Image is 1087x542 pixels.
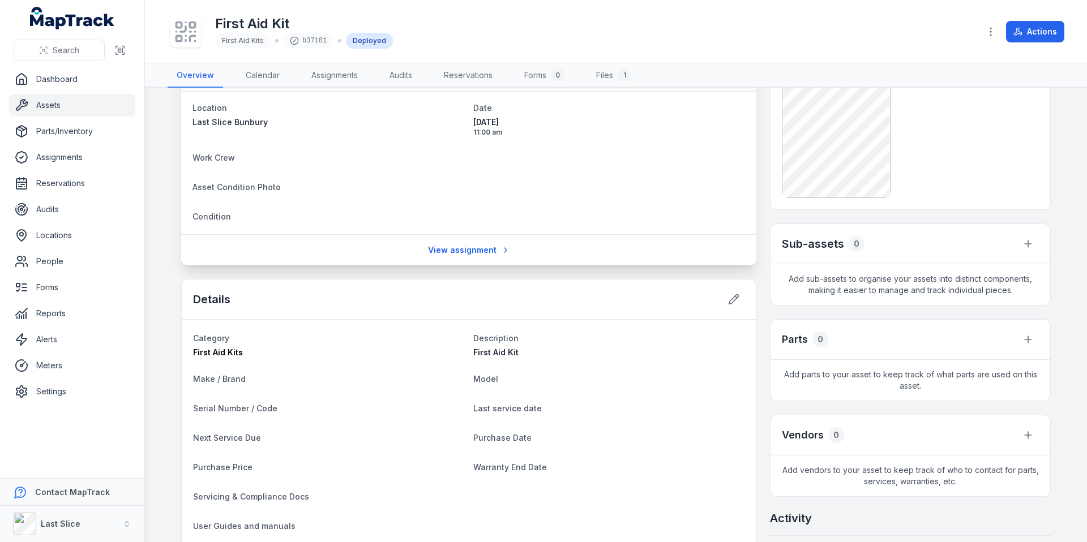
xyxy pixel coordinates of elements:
[782,236,844,252] h2: Sub-assets
[193,374,246,384] span: Make / Brand
[237,64,289,88] a: Calendar
[14,40,105,61] button: Search
[421,239,517,261] a: View assignment
[473,374,498,384] span: Model
[9,224,135,247] a: Locations
[192,103,227,113] span: Location
[771,360,1050,401] span: Add parts to your asset to keep track of what parts are used on this asset.
[473,333,519,343] span: Description
[30,7,115,29] a: MapTrack
[193,291,230,307] h2: Details
[473,117,745,128] span: [DATE]
[222,36,264,45] span: First Aid Kits
[193,403,277,413] span: Serial Number / Code
[9,380,135,403] a: Settings
[9,120,135,143] a: Parts/Inventory
[192,212,231,221] span: Condition
[828,427,844,443] div: 0
[9,302,135,325] a: Reports
[346,33,393,49] div: Deployed
[812,332,828,347] div: 0
[193,433,261,442] span: Next Service Due
[9,68,135,91] a: Dashboard
[473,128,745,137] span: 11:00 am
[53,45,79,56] span: Search
[1006,21,1064,42] button: Actions
[302,64,367,88] a: Assignments
[41,519,80,528] strong: Last Slice
[9,328,135,351] a: Alerts
[849,236,865,252] div: 0
[193,462,253,472] span: Purchase Price
[9,354,135,377] a: Meters
[770,510,812,526] h2: Activity
[192,182,281,192] span: Asset Condition Photo
[473,462,547,472] span: Warranty End Date
[9,276,135,299] a: Forms
[193,521,296,531] span: User Guides and manuals
[618,68,631,82] div: 1
[193,333,229,343] span: Category
[771,455,1050,496] span: Add vendors to your asset to keep track of who to contact for parts, services, warranties, etc.
[782,427,824,443] h3: Vendors
[515,64,574,88] a: Forms0
[473,117,745,137] time: 10/10/2025, 11:00:37 am
[9,172,135,195] a: Reservations
[193,347,243,357] span: First Aid Kits
[473,103,492,113] span: Date
[782,332,808,347] h3: Parts
[9,94,135,117] a: Assets
[35,487,110,497] strong: Contact MapTrack
[473,347,519,357] span: First Aid Kit
[192,117,464,128] a: Last Slice Bunbury
[473,433,532,442] span: Purchase Date
[283,33,333,49] div: b37181
[9,250,135,273] a: People
[193,492,309,501] span: Servicing & Compliance Docs
[9,198,135,221] a: Audits
[587,64,640,88] a: Files1
[9,146,135,169] a: Assignments
[380,64,421,88] a: Audits
[168,64,223,88] a: Overview
[192,117,268,127] span: Last Slice Bunbury
[192,153,235,162] span: Work Crew
[551,68,564,82] div: 0
[473,403,542,413] span: Last service date
[215,15,393,33] h1: First Aid Kit
[771,264,1050,305] span: Add sub-assets to organise your assets into distinct components, making it easier to manage and t...
[435,64,502,88] a: Reservations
